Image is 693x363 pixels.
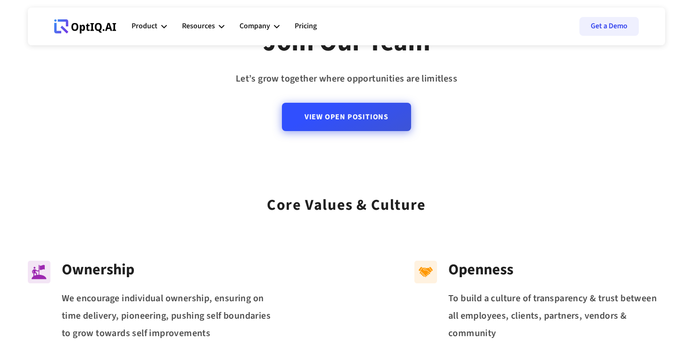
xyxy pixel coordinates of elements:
div: Product [132,20,157,33]
div: Let’s grow together where opportunities are limitless [236,70,457,88]
div: Join Our Team [263,26,430,59]
div: We encourage individual ownership, ensuring on time delivery, pioneering, pushing self boundaries... [62,290,279,342]
div: Openness [448,261,665,279]
div: Company [239,12,280,41]
div: Resources [182,20,215,33]
div: Product [132,12,167,41]
div: Company [239,20,270,33]
div: Core values & Culture [267,184,426,217]
a: Get a Demo [579,17,639,36]
div: To build a culture of transparency & trust between all employees, clients, partners, vendors & co... [448,290,665,342]
a: Pricing [295,12,317,41]
a: View Open Positions [282,103,411,131]
div: Ownership [62,261,279,279]
a: Webflow Homepage [54,12,116,41]
div: Resources [182,12,224,41]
